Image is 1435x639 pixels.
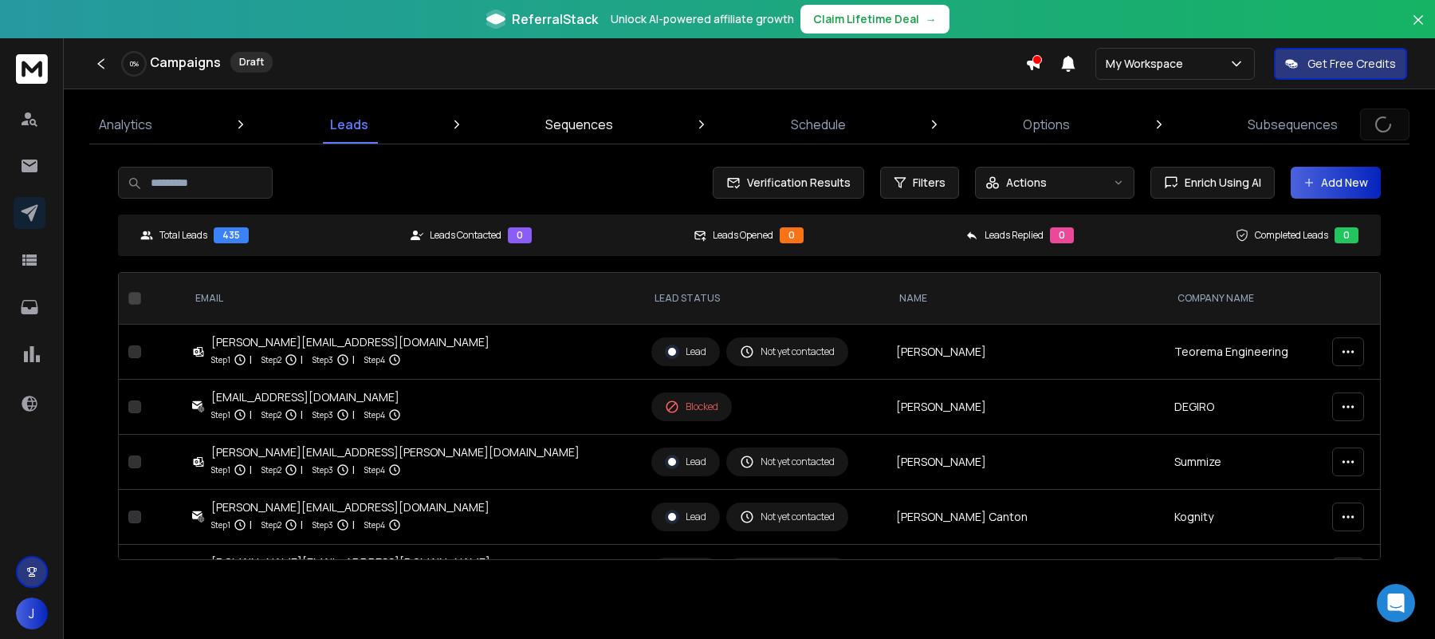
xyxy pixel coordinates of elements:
div: 0 [1335,227,1358,243]
td: [PERSON_NAME] [887,325,1165,380]
p: | [301,517,303,533]
div: [PERSON_NAME][EMAIL_ADDRESS][PERSON_NAME][DOMAIN_NAME] [211,444,580,460]
div: 0 [508,227,532,243]
p: | [352,462,355,478]
span: Filters [913,175,946,191]
p: | [352,407,355,423]
p: Completed Leads [1255,229,1328,242]
p: Step 4 [364,462,385,478]
p: Schedule [791,115,846,134]
p: Step 4 [364,517,385,533]
div: Lead [665,510,706,524]
p: Step 2 [261,352,281,368]
button: Close banner [1408,10,1429,48]
p: Step 3 [313,407,333,423]
p: | [352,352,355,368]
button: Filters [880,167,959,199]
th: Company Name [1165,273,1323,325]
p: Step 1 [211,407,230,423]
div: Open Intercom Messenger [1377,584,1415,622]
p: Actions [1006,175,1047,191]
td: DEGIRO [1165,380,1323,435]
p: | [352,517,355,533]
p: Leads Contacted [430,229,501,242]
p: Sequences [545,115,613,134]
div: [PERSON_NAME][EMAIL_ADDRESS][DOMAIN_NAME] [211,334,489,350]
p: Step 4 [364,352,385,368]
p: | [250,517,252,533]
a: Options [1013,105,1079,144]
td: Summize [1165,435,1323,490]
div: Not yet contacted [740,510,835,524]
a: Sequences [536,105,623,144]
td: Kognity [1165,490,1323,545]
p: Step 2 [261,517,281,533]
td: [PERSON_NAME] [887,380,1165,435]
button: Verification Results [713,167,864,199]
a: Leads [320,105,378,144]
p: Options [1023,115,1070,134]
p: 0 % [130,59,139,69]
div: Lead [665,345,706,359]
button: J [16,598,48,629]
span: → [926,11,937,27]
p: | [250,462,252,478]
button: Enrich Using AI [1150,167,1275,199]
div: Blocked [665,400,718,414]
div: Not yet contacted [740,345,835,359]
h1: Campaigns [150,53,221,72]
p: Step 1 [211,352,230,368]
p: My Workspace [1106,56,1189,72]
div: [DOMAIN_NAME][EMAIL_ADDRESS][DOMAIN_NAME] [211,554,490,570]
td: Texthelp [1165,545,1323,600]
span: Verification Results [741,175,851,191]
a: Schedule [781,105,855,144]
td: [PERSON_NAME] [887,545,1165,600]
span: Enrich Using AI [1178,175,1261,191]
p: Step 3 [313,352,333,368]
th: NAME [887,273,1165,325]
p: Step 2 [261,462,281,478]
p: Leads Opened [713,229,773,242]
button: Claim Lifetime Deal→ [800,5,949,34]
button: Add New [1291,167,1381,199]
p: | [301,462,303,478]
p: | [301,407,303,423]
a: Analytics [89,105,162,144]
p: Step 1 [211,462,230,478]
span: ReferralStack [512,10,598,29]
button: Get Free Credits [1274,48,1407,80]
td: Teorema Engineering [1165,325,1323,380]
a: Subsequences [1238,105,1347,144]
p: Step 3 [313,462,333,478]
p: Subsequences [1248,115,1338,134]
div: 0 [1050,227,1074,243]
p: Step 2 [261,407,281,423]
p: Step 1 [211,517,230,533]
p: | [250,352,252,368]
div: 435 [214,227,249,243]
p: Total Leads [159,229,207,242]
div: Draft [230,52,273,73]
p: Analytics [99,115,152,134]
p: Leads [330,115,368,134]
div: 0 [780,227,804,243]
div: Lead [665,455,706,469]
p: | [250,407,252,423]
div: [EMAIL_ADDRESS][DOMAIN_NAME] [211,389,401,405]
p: | [301,352,303,368]
th: EMAIL [183,273,642,325]
p: Get Free Credits [1307,56,1396,72]
td: [PERSON_NAME] Canton [887,490,1165,545]
div: Not yet contacted [740,455,835,469]
th: LEAD STATUS [642,273,886,325]
p: Step 4 [364,407,385,423]
p: Step 3 [313,517,333,533]
p: Leads Replied [985,229,1044,242]
p: Unlock AI-powered affiliate growth [611,11,794,27]
td: [PERSON_NAME] [887,435,1165,490]
div: [PERSON_NAME][EMAIL_ADDRESS][DOMAIN_NAME] [211,499,489,515]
